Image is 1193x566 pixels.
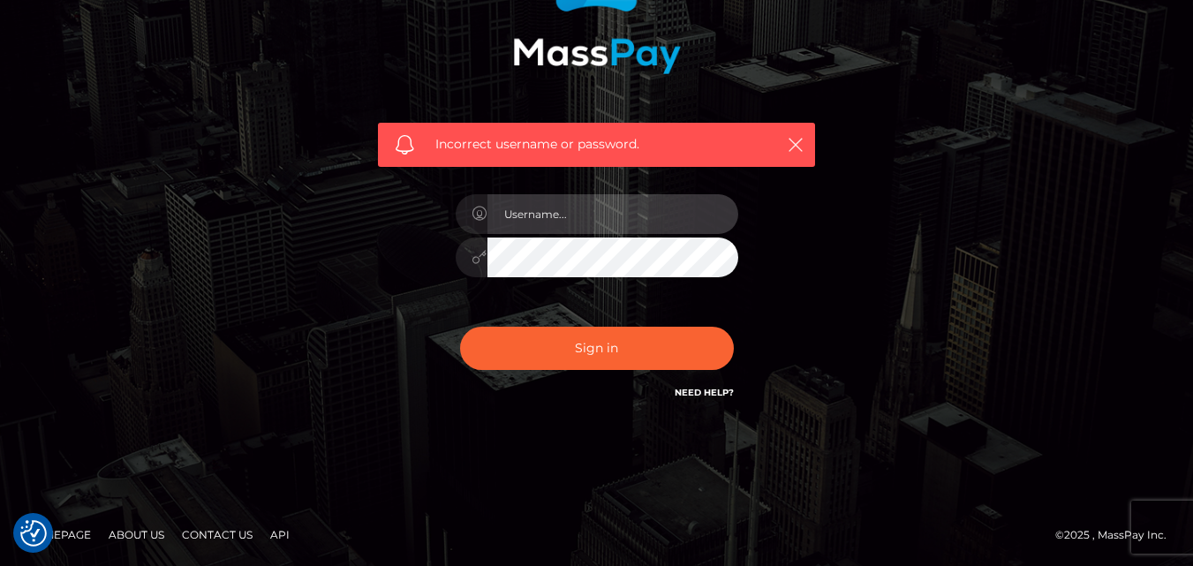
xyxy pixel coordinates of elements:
a: Contact Us [175,521,260,548]
input: Username... [487,194,738,234]
button: Consent Preferences [20,520,47,547]
div: © 2025 , MassPay Inc. [1055,525,1180,545]
button: Sign in [460,327,734,370]
a: API [263,521,297,548]
a: Homepage [19,521,98,548]
span: Incorrect username or password. [435,135,758,154]
a: About Us [102,521,171,548]
img: Revisit consent button [20,520,47,547]
a: Need Help? [675,387,734,398]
